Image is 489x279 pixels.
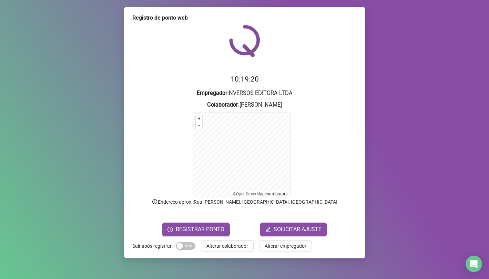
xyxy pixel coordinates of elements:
span: REGISTRAR PONTO [176,225,224,234]
span: Alterar empregador [265,242,306,250]
button: Alterar empregador [259,240,312,251]
img: QRPoint [229,25,260,57]
span: edit [265,227,271,232]
span: SOLICITAR AJUSTE [274,225,322,234]
label: Sair após registrar [132,240,176,251]
time: 10:19:20 [231,75,259,83]
div: Open Intercom Messenger [466,256,482,272]
strong: Empregador [197,90,227,96]
button: REGISTRAR PONTO [162,223,230,236]
a: OpenStreetMap [236,192,265,196]
div: Registro de ponto web [132,14,357,22]
span: Alterar colaborador [206,242,248,250]
strong: Colaborador [207,101,238,108]
button: editSOLICITAR AJUSTE [260,223,327,236]
span: clock-circle [167,227,173,232]
button: Alterar colaborador [201,240,254,251]
li: © contributors. [233,192,288,196]
button: + [196,115,202,122]
span: info-circle [152,198,158,205]
h3: : NVERSOS EDITORA LTDA [132,89,357,98]
p: Endereço aprox. : Rua [PERSON_NAME], [GEOGRAPHIC_DATA], [GEOGRAPHIC_DATA] [132,198,357,206]
h3: : [PERSON_NAME] [132,100,357,109]
button: – [196,122,202,129]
